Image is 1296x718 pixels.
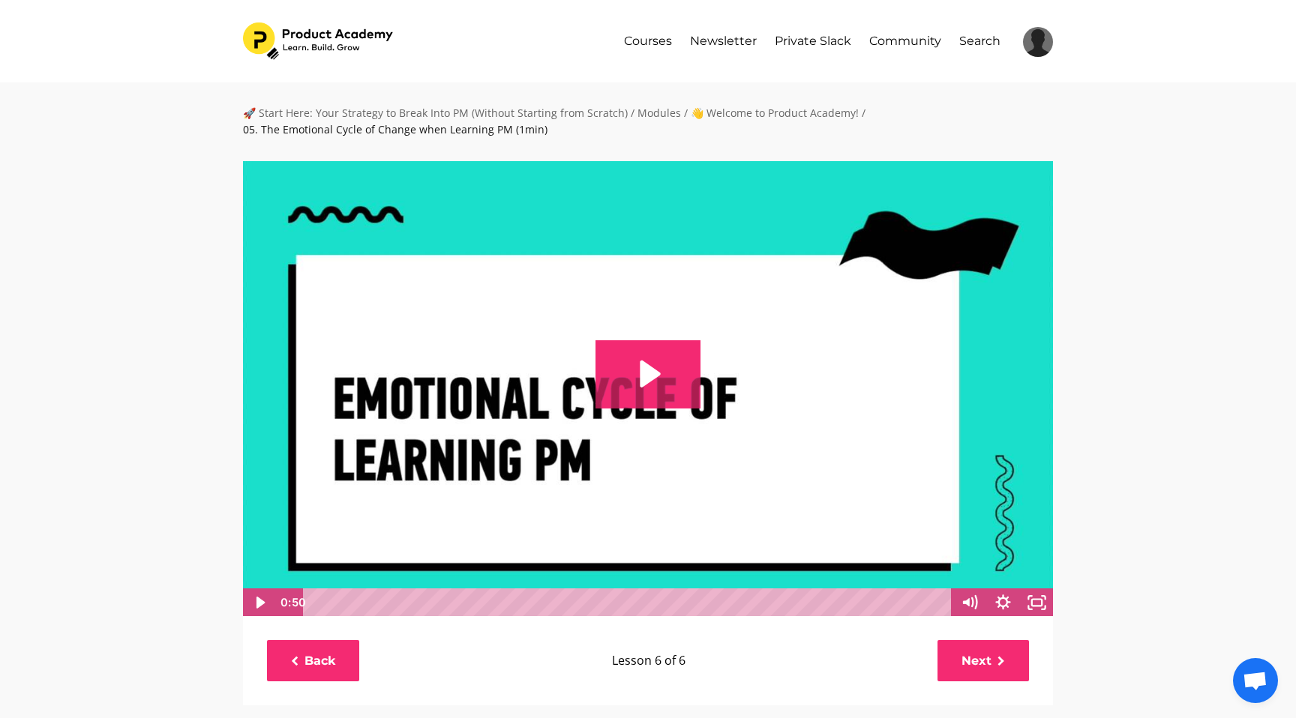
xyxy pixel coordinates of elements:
a: 👋 Welcome to Product Academy! [691,106,859,120]
div: 05. The Emotional Cycle of Change when Learning PM (1min) [243,121,547,138]
a: Open chat [1233,658,1278,703]
a: Newsletter [690,22,757,60]
a: Search [959,22,1000,60]
a: Back [267,640,359,681]
button: Mute [952,588,986,617]
button: Fullscreen [1020,588,1054,617]
a: Next [937,640,1029,681]
div: Playbar [316,588,944,617]
img: 9876de007ac11d6ec366015d0f002326 [1023,27,1053,57]
div: / [631,105,634,121]
p: Lesson 6 of 6 [367,651,930,671]
a: Community [869,22,941,60]
a: Courses [624,22,672,60]
a: Private Slack [775,22,851,60]
div: / [862,105,865,121]
button: Play Video: sites/127338/video/A1PSAeQSQFOWgFcSlJlG_05._Emotional_cycle_of_change.mp4 [595,340,701,408]
a: 🚀 Start Here: Your Strategy to Break Into PM (Without Starting from Scratch) [243,106,628,120]
div: / [684,105,688,121]
img: 2e0ab5f-7246-715-d5e-c53e00c1df03_582dc3fb-c1b0-4259-95ab-5487f20d86c3.png [243,22,395,60]
button: Play Video [242,588,276,617]
a: Modules [637,106,681,120]
button: Show settings menu [986,588,1020,617]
